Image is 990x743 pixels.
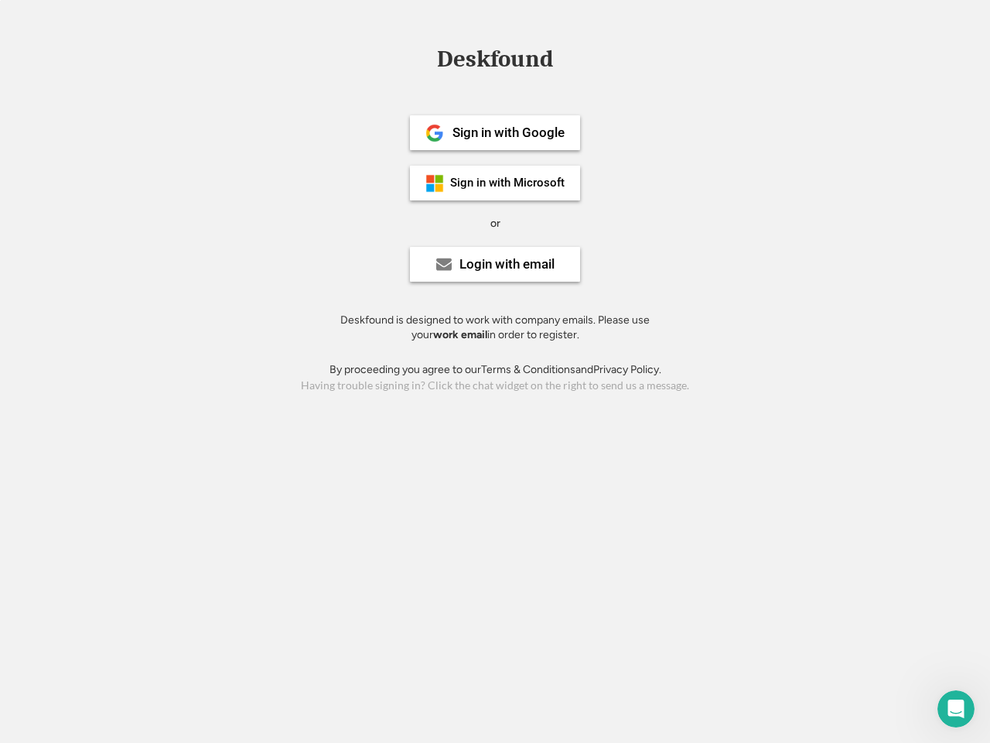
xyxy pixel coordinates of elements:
div: Login with email [459,258,555,271]
div: or [490,216,500,231]
div: By proceeding you agree to our and [329,362,661,378]
div: Deskfound is designed to work with company emails. Please use your in order to register. [321,313,669,343]
a: Terms & Conditions [481,363,575,376]
div: Sign in with Google [452,126,565,139]
img: ms-symbollockup_mssymbol_19.png [425,174,444,193]
strong: work email [433,328,487,341]
div: Deskfound [429,47,561,71]
div: Sign in with Microsoft [450,177,565,189]
a: Privacy Policy. [593,363,661,376]
img: 1024px-Google__G__Logo.svg.png [425,124,444,142]
iframe: Intercom live chat [937,690,975,728]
